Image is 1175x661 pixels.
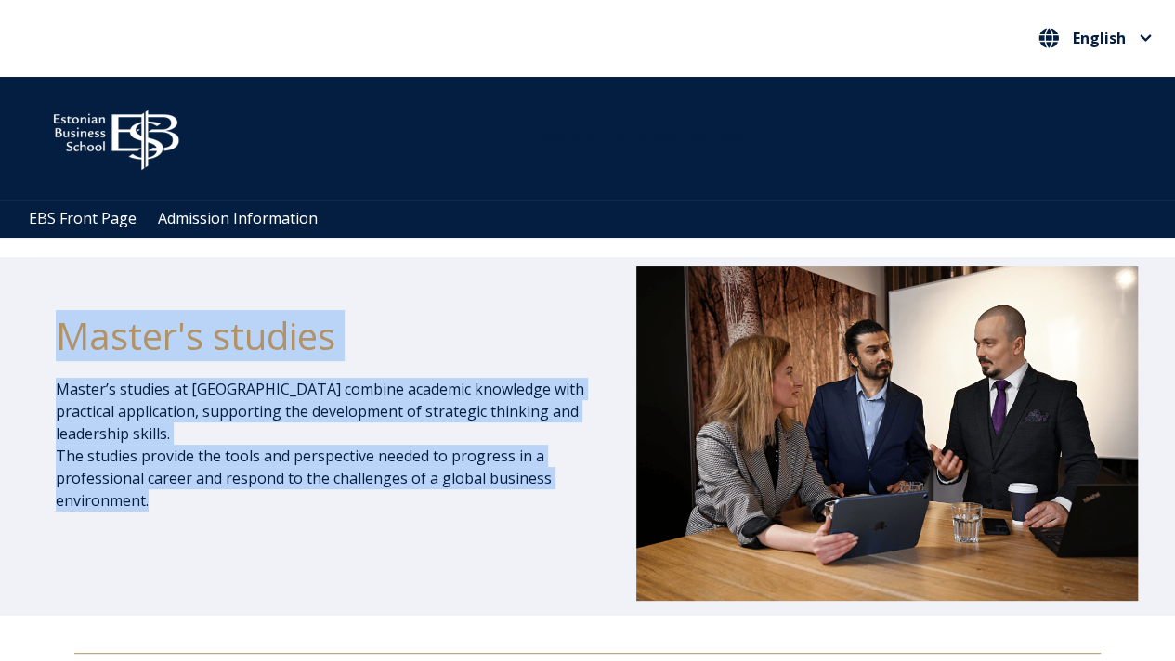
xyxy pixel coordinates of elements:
[56,313,594,359] h1: Master's studies
[37,96,195,175] img: ebs_logo2016_white
[1034,23,1156,54] nav: Select your language
[29,208,137,228] a: EBS Front Page
[56,378,594,512] p: Master’s studies at [GEOGRAPHIC_DATA] combine academic knowledge with practical application, supp...
[521,128,750,149] span: Community for Growth and Resp
[1034,23,1156,53] button: English
[1073,31,1126,45] span: English
[158,208,318,228] a: Admission Information
[636,266,1138,601] img: DSC_1073
[19,200,1175,238] div: Navigation Menu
